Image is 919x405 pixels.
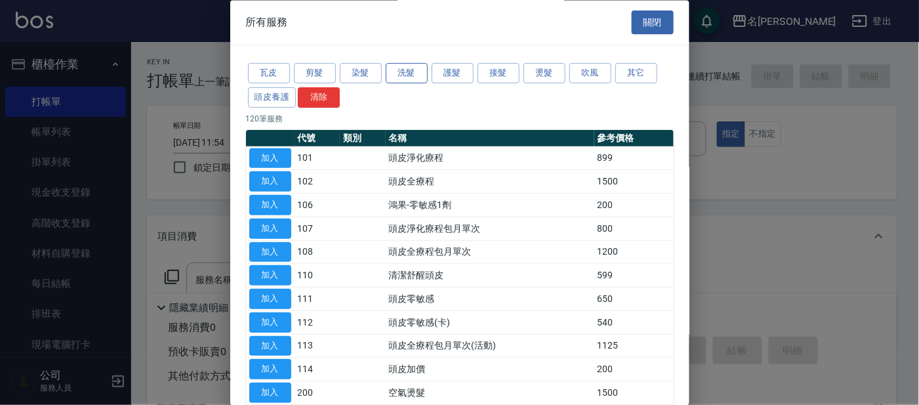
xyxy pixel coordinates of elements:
[594,217,674,241] td: 800
[295,194,340,217] td: 106
[249,172,291,192] button: 加入
[632,11,674,35] button: 關閉
[386,147,594,171] td: 頭皮淨化療程
[594,130,674,147] th: 參考價格
[294,64,336,84] button: 剪髮
[249,312,291,333] button: 加入
[615,64,657,84] button: 其它
[249,289,291,310] button: 加入
[386,358,594,381] td: 頭皮加價
[386,311,594,335] td: 頭皮零敏感(卡)
[523,64,565,84] button: 燙髮
[249,242,291,263] button: 加入
[386,130,594,147] th: 名稱
[386,64,428,84] button: 洗髮
[295,381,340,405] td: 200
[340,130,386,147] th: 類別
[594,311,674,335] td: 540
[295,288,340,311] td: 111
[386,170,594,194] td: 頭皮全療程
[594,170,674,194] td: 1500
[340,64,382,84] button: 染髮
[386,264,594,288] td: 清潔舒醒頭皮
[295,264,340,288] td: 110
[249,336,291,356] button: 加入
[249,148,291,169] button: 加入
[249,360,291,380] button: 加入
[386,241,594,265] td: 頭皮全療程包月單次
[295,311,340,335] td: 112
[386,194,594,217] td: 鴻果-零敏感1劑
[246,16,288,29] span: 所有服務
[594,264,674,288] td: 599
[386,335,594,358] td: 頭皮全療程包月單次(活動)
[249,219,291,239] button: 加入
[248,87,296,108] button: 頭皮養護
[594,194,674,217] td: 200
[386,288,594,311] td: 頭皮零敏感
[478,64,520,84] button: 接髮
[295,147,340,171] td: 101
[249,266,291,286] button: 加入
[386,217,594,241] td: 頭皮淨化療程包月單次
[594,381,674,405] td: 1500
[594,335,674,358] td: 1125
[295,335,340,358] td: 113
[569,64,611,84] button: 吹風
[594,288,674,311] td: 650
[594,358,674,381] td: 200
[594,241,674,265] td: 1200
[295,130,340,147] th: 代號
[249,196,291,216] button: 加入
[295,358,340,381] td: 114
[298,87,340,108] button: 清除
[295,241,340,265] td: 108
[386,381,594,405] td: 空氣燙髮
[594,147,674,171] td: 899
[246,113,674,125] p: 120 筆服務
[295,217,340,241] td: 107
[295,170,340,194] td: 102
[248,64,290,84] button: 瓦皮
[432,64,474,84] button: 護髮
[249,383,291,404] button: 加入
